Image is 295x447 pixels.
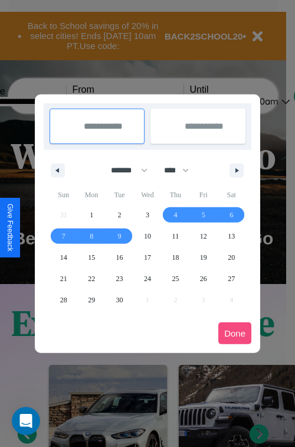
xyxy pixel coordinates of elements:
span: 16 [116,247,123,268]
span: 14 [60,247,67,268]
span: 23 [116,268,123,289]
button: 12 [189,226,217,247]
span: 27 [228,268,235,289]
span: 11 [172,226,179,247]
button: 25 [162,268,189,289]
span: 29 [88,289,95,311]
button: 7 [50,226,77,247]
iframe: Intercom live chat [12,407,40,435]
span: 6 [230,204,233,226]
span: 22 [88,268,95,289]
span: Wed [133,185,161,204]
span: 2 [118,204,122,226]
button: 9 [106,226,133,247]
span: 20 [228,247,235,268]
button: 16 [106,247,133,268]
button: 20 [218,247,245,268]
span: 28 [60,289,67,311]
span: 4 [173,204,177,226]
span: 8 [90,226,93,247]
button: 2 [106,204,133,226]
span: 13 [228,226,235,247]
button: 8 [77,226,105,247]
div: Give Feedback [6,204,14,252]
button: 18 [162,247,189,268]
button: 24 [133,268,161,289]
button: 5 [189,204,217,226]
button: 28 [50,289,77,311]
span: 1 [90,204,93,226]
span: 15 [88,247,95,268]
span: 9 [118,226,122,247]
span: 26 [200,268,207,289]
button: 10 [133,226,161,247]
button: 6 [218,204,245,226]
span: Sun [50,185,77,204]
span: 30 [116,289,123,311]
span: 12 [200,226,207,247]
button: 4 [162,204,189,226]
button: 1 [77,204,105,226]
button: 26 [189,268,217,289]
button: 21 [50,268,77,289]
span: 19 [200,247,207,268]
span: 10 [144,226,151,247]
span: 3 [146,204,149,226]
button: 13 [218,226,245,247]
span: Mon [77,185,105,204]
span: 21 [60,268,67,289]
span: 5 [202,204,205,226]
button: 17 [133,247,161,268]
span: 18 [172,247,179,268]
button: Done [218,322,251,344]
button: 11 [162,226,189,247]
button: 22 [77,268,105,289]
span: 24 [144,268,151,289]
button: 23 [106,268,133,289]
span: Tue [106,185,133,204]
span: 25 [172,268,179,289]
button: 19 [189,247,217,268]
span: 7 [62,226,65,247]
span: Thu [162,185,189,204]
span: 17 [144,247,151,268]
button: 30 [106,289,133,311]
button: 27 [218,268,245,289]
button: 3 [133,204,161,226]
span: Sat [218,185,245,204]
button: 14 [50,247,77,268]
button: 29 [77,289,105,311]
span: Fri [189,185,217,204]
button: 15 [77,247,105,268]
